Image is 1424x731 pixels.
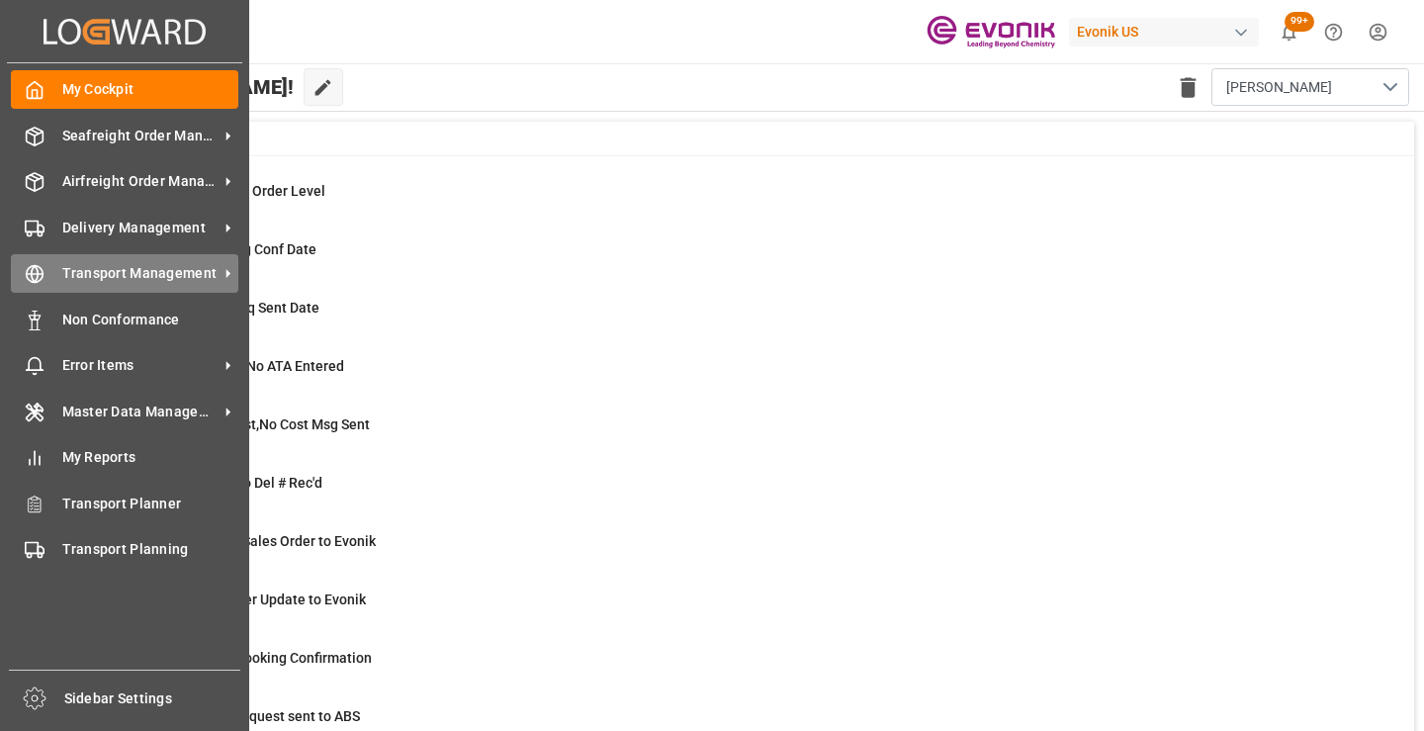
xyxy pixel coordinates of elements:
div: Evonik US [1069,18,1259,46]
img: Evonik-brand-mark-Deep-Purple-RGB.jpeg_1700498283.jpeg [927,15,1055,49]
span: Sidebar Settings [64,688,241,709]
span: Delivery Management [62,218,219,238]
span: My Cockpit [62,79,239,100]
button: Help Center [1311,10,1356,54]
span: Transport Management [62,263,219,284]
span: Pending Bkg Request sent to ABS [150,708,360,724]
span: Transport Planning [62,539,239,560]
span: Master Data Management [62,402,219,422]
a: Non Conformance [11,300,238,338]
button: open menu [1211,68,1409,106]
a: 34ETD>3 Days Past,No Cost Msg SentShipment [101,414,1389,456]
span: Transport Planner [62,494,239,514]
a: Transport Planning [11,530,238,569]
span: Hello [PERSON_NAME]! [81,68,294,106]
span: ABS: Missing Booking Confirmation [150,650,372,666]
a: 5ETD < 3 Days,No Del # Rec'dShipment [101,473,1389,514]
a: 0Error on Initial Sales Order to EvonikShipment [101,531,1389,573]
a: My Reports [11,438,238,477]
span: 99+ [1285,12,1314,32]
button: Evonik US [1069,13,1267,50]
span: ETD>3 Days Past,No Cost Msg Sent [150,416,370,432]
span: [PERSON_NAME] [1226,77,1332,98]
span: Error Sales Order Update to Evonik [150,592,366,607]
a: 17ABS: No Bkg Req Sent DateShipment [101,298,1389,339]
button: show 100 new notifications [1267,10,1311,54]
span: My Reports [62,447,239,468]
a: 3ETA > 10 Days , No ATA EnteredShipment [101,356,1389,398]
span: Seafreight Order Management [62,126,219,146]
span: Non Conformance [62,310,239,330]
a: 22ABS: Missing Booking ConfirmationShipment [101,648,1389,689]
span: Airfreight Order Management [62,171,219,192]
a: Transport Planner [11,484,238,522]
span: Error on Initial Sales Order to Evonik [150,533,376,549]
a: 0MOT Missing at Order LevelSales Order-IVPO [101,181,1389,223]
a: 29ABS: No Init Bkg Conf DateShipment [101,239,1389,281]
span: Error Items [62,355,219,376]
a: My Cockpit [11,70,238,109]
a: 0Error Sales Order Update to EvonikShipment [101,590,1389,631]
